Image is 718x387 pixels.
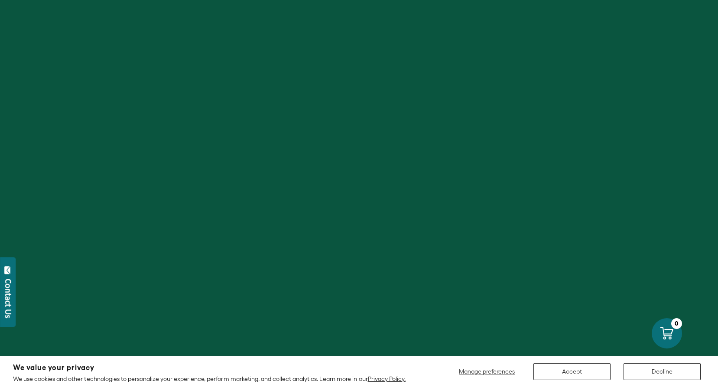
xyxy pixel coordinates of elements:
[533,363,611,380] button: Accept
[454,363,520,380] button: Manage preferences
[13,364,406,371] h2: We value your privacy
[459,368,515,375] span: Manage preferences
[671,318,682,329] div: 0
[13,375,406,383] p: We use cookies and other technologies to personalize your experience, perform marketing, and coll...
[624,363,701,380] button: Decline
[4,279,13,318] div: Contact Us
[368,375,406,382] a: Privacy Policy.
